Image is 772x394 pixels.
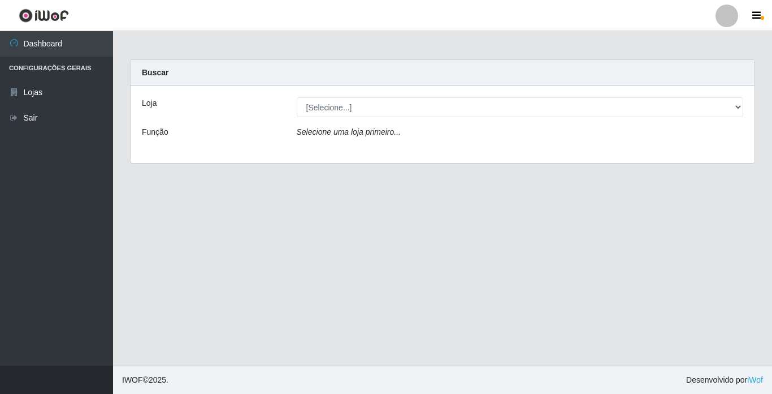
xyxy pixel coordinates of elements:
[122,374,168,386] span: © 2025 .
[142,68,168,77] strong: Buscar
[142,126,168,138] label: Função
[297,127,401,136] i: Selecione uma loja primeiro...
[686,374,763,386] span: Desenvolvido por
[747,375,763,384] a: iWof
[122,375,143,384] span: IWOF
[19,8,69,23] img: CoreUI Logo
[142,97,157,109] label: Loja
